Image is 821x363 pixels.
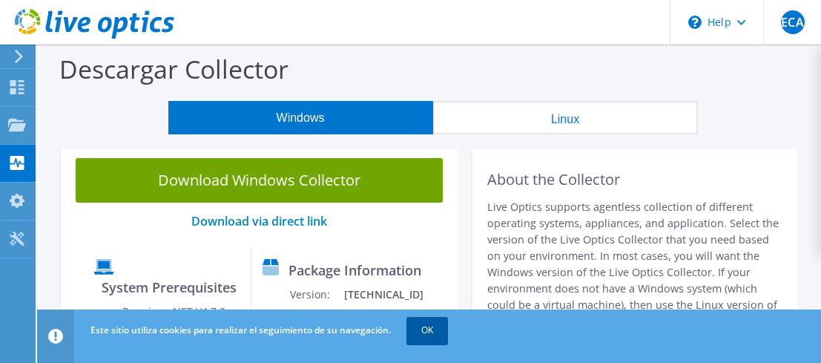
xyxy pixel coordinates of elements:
[168,101,433,134] button: Windows
[90,324,391,336] span: Este sitio utiliza cookies para realizar el seguimiento de su navegación.
[781,10,805,34] span: ECA
[433,101,698,134] button: Linux
[289,304,343,341] td: Published:
[487,171,782,189] h2: About the Collector
[406,317,448,344] a: OK
[343,285,451,304] td: [TECHNICAL_ID]
[191,213,327,229] a: Download via direct link
[59,52,288,86] label: Descargar Collector
[487,199,782,362] p: Live Optics supports agentless collection of different operating systems, appliances, and applica...
[288,263,421,278] label: Package Information
[102,280,237,295] label: System Prerequisites
[122,304,231,319] label: Requires .NET V4.7.2+
[688,16,702,29] svg: \n
[76,158,443,203] a: Download Windows Collector
[289,285,343,304] td: Version:
[343,304,451,341] td: [DATE] 11:02:45 (+00:00)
